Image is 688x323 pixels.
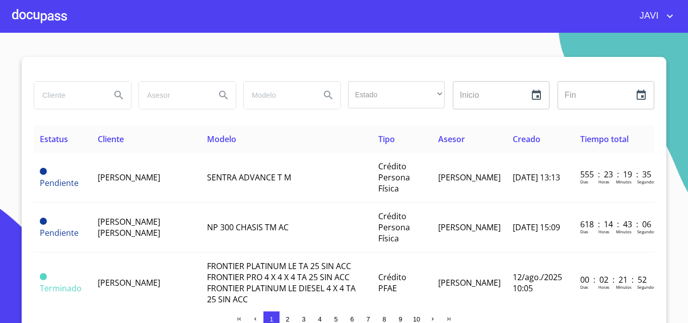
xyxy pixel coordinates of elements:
span: [PERSON_NAME] [98,172,160,183]
span: [PERSON_NAME] [98,277,160,288]
span: Crédito Persona Física [378,211,410,244]
p: Segundos [637,229,656,234]
span: SENTRA ADVANCE T M [207,172,291,183]
span: 3 [302,315,305,323]
span: Pendiente [40,227,79,238]
span: [DATE] 13:13 [513,172,560,183]
p: Horas [598,284,609,290]
span: 10 [413,315,420,323]
p: Segundos [637,284,656,290]
input: search [139,82,208,109]
p: Minutos [616,179,632,184]
button: Search [212,83,236,107]
p: 618 : 14 : 43 : 06 [580,219,648,230]
span: Estatus [40,134,68,145]
span: Asesor [438,134,465,145]
p: Segundos [637,179,656,184]
span: Creado [513,134,540,145]
span: Crédito Persona Física [378,161,410,194]
span: 8 [382,315,386,323]
p: Horas [598,229,609,234]
span: [PERSON_NAME] [438,222,501,233]
span: [PERSON_NAME] [438,172,501,183]
span: 7 [366,315,370,323]
span: Tiempo total [580,134,629,145]
button: Search [107,83,131,107]
span: [DATE] 15:09 [513,222,560,233]
span: Modelo [207,134,236,145]
p: 00 : 02 : 21 : 52 [580,274,648,285]
span: 2 [286,315,289,323]
span: 6 [350,315,354,323]
p: Minutos [616,284,632,290]
span: Pendiente [40,218,47,225]
span: 5 [334,315,337,323]
span: 12/ago./2025 10:05 [513,272,562,294]
span: 4 [318,315,321,323]
div: ​ [348,81,445,108]
span: [PERSON_NAME] [438,277,501,288]
span: [PERSON_NAME] [PERSON_NAME] [98,216,160,238]
button: account of current user [632,8,676,24]
span: Pendiente [40,168,47,175]
p: Minutos [616,229,632,234]
span: Cliente [98,134,124,145]
span: NP 300 CHASIS TM AC [207,222,289,233]
input: search [34,82,103,109]
span: FRONTIER PLATINUM LE TA 25 SIN ACC FRONTIER PRO 4 X 4 X 4 TA 25 SIN ACC FRONTIER PLATINUM LE DIES... [207,261,356,305]
span: 9 [398,315,402,323]
button: Search [316,83,340,107]
span: Terminado [40,283,82,294]
p: Dias [580,179,588,184]
span: Crédito PFAE [378,272,406,294]
input: search [244,82,312,109]
p: Dias [580,229,588,234]
p: Horas [598,179,609,184]
span: JAVI [632,8,664,24]
p: 555 : 23 : 19 : 35 [580,169,648,180]
span: 1 [269,315,273,323]
span: Tipo [378,134,395,145]
span: Terminado [40,273,47,280]
span: Pendiente [40,177,79,188]
p: Dias [580,284,588,290]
